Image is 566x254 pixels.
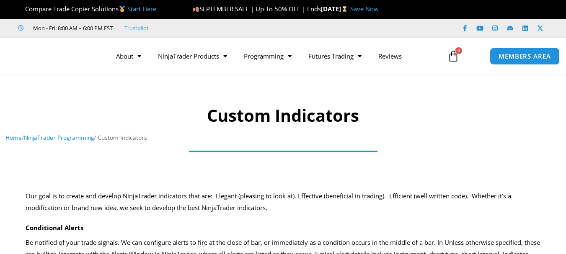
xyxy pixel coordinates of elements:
[321,5,350,13] strong: [DATE]
[300,46,370,66] a: Futures Trading
[350,5,379,13] a: Save Now
[108,46,150,66] a: About
[192,5,321,13] span: SEPTEMBER SALE | Up To 50% OFF | Ends
[193,6,199,12] img: 🍂
[455,47,462,54] span: 0
[490,48,560,65] a: MEMBERS AREA
[499,53,551,59] span: MEMBERS AREA
[5,104,561,127] h1: Custom Indicators
[24,133,94,141] a: NinjaTrader Programming
[5,133,22,141] a: Home
[235,46,300,66] a: Programming
[341,6,348,12] img: ⌛
[150,46,235,66] a: NinjaTrader Products
[18,5,156,13] span: Compare Trade Copier Solutions
[11,41,101,71] img: LogoAI | Affordable Indicators – NinjaTrader
[127,5,156,13] a: Start Here
[119,6,125,12] img: 🥇
[5,132,561,143] nav: Breadcrumb
[31,23,113,33] span: Mon - Fri: 8:00 AM – 6:00 PM EST
[370,46,410,66] a: Reviews
[26,190,541,214] div: Our goal is to create and develop NinjaTrader indicators that are: Elegant (pleasing to look at)....
[435,44,472,68] a: 0
[26,223,83,232] strong: Conditional Alerts
[124,23,149,33] a: Trustpilot
[108,46,442,66] nav: Menu
[18,6,25,12] img: 🏆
